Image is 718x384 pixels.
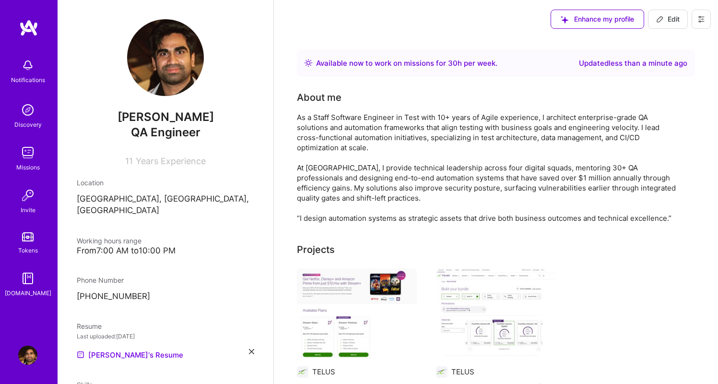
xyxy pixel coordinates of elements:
[436,268,556,359] img: Built Automation templates for various projects in Telus
[436,366,447,378] img: Company logo
[312,367,335,377] div: TELUS
[77,331,254,341] div: Last uploaded: [DATE]
[77,246,254,256] div: From 7:00 AM to 10:00 PM
[18,56,37,75] img: bell
[18,269,37,288] img: guide book
[18,186,37,205] img: Invite
[22,232,34,241] img: tokens
[77,322,102,330] span: Resume
[297,90,341,105] div: About me
[131,125,200,139] span: QA Engineer
[297,112,681,223] div: As a Staff Software Engineer in Test with 10+ years of Agile experience, I architect enterprise-g...
[18,100,37,120] img: discovery
[77,276,124,284] span: Phone Number
[579,58,687,69] div: Updated less than a minute ago
[18,245,38,255] div: Tokens
[16,162,40,172] div: Missions
[127,19,204,96] img: User Avatar
[136,156,206,166] span: Years Experience
[11,75,45,85] div: Notifications
[14,120,42,130] div: Discovery
[125,156,133,166] span: 11
[551,10,644,29] button: Enhance my profile
[561,16,568,24] i: icon SuggestedTeams
[451,367,474,377] div: TELUS
[249,349,254,354] i: icon Close
[297,268,417,359] img: Subscription on Demand
[316,58,497,69] div: Available now to work on missions for h per week .
[16,346,40,365] a: User Avatar
[77,291,254,302] p: [PHONE_NUMBER]
[297,366,308,378] img: Company logo
[648,10,688,29] button: Edit
[21,205,35,215] div: Invite
[18,143,37,162] img: teamwork
[5,288,51,298] div: [DOMAIN_NAME]
[18,346,37,365] img: User Avatar
[77,237,141,245] span: Working hours range
[77,349,183,360] a: [PERSON_NAME]'s Resume
[77,178,254,188] div: Location
[305,59,312,67] img: Availability
[77,110,254,124] span: [PERSON_NAME]
[19,19,38,36] img: logo
[77,351,84,359] img: Resume
[448,59,458,68] span: 30
[77,193,254,216] p: [GEOGRAPHIC_DATA], [GEOGRAPHIC_DATA], [GEOGRAPHIC_DATA]
[297,242,335,257] div: Projects
[561,14,634,24] span: Enhance my profile
[656,14,680,24] span: Edit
